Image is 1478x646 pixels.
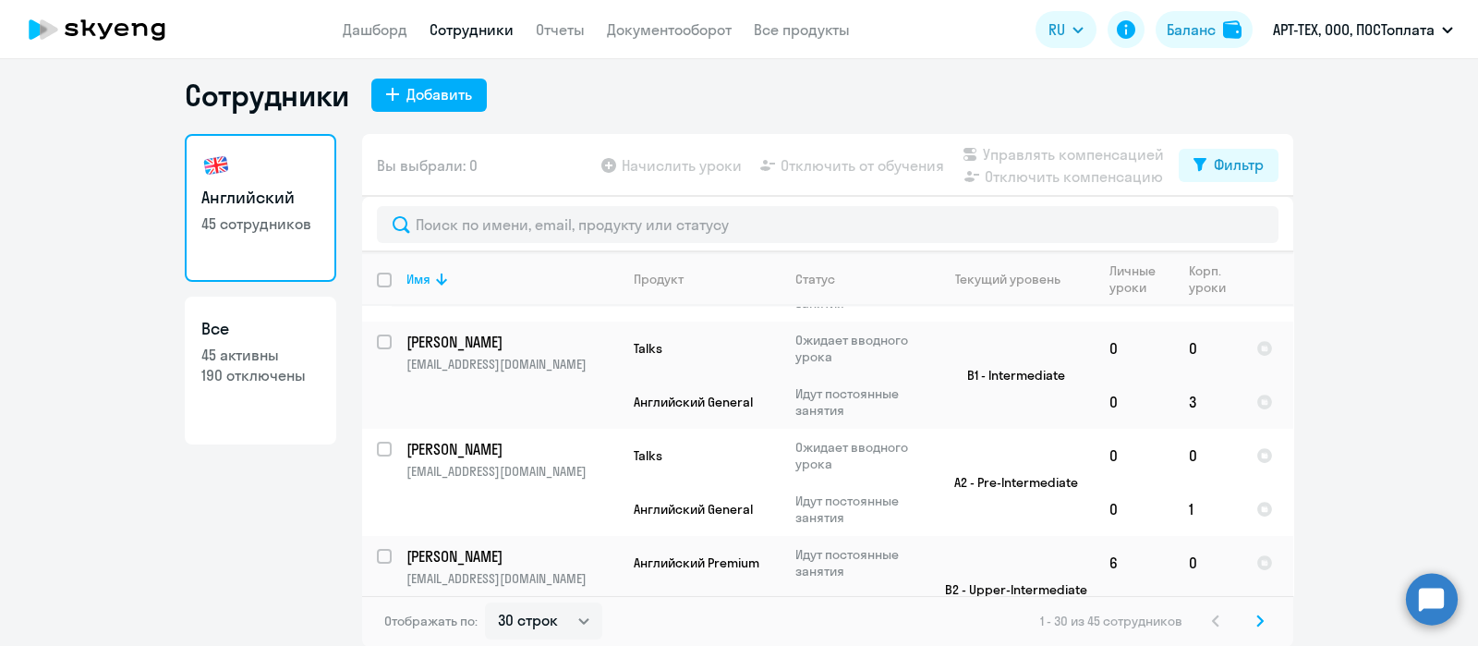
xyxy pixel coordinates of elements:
td: 0 [1174,536,1242,590]
span: Английский General [634,394,753,410]
span: RU [1048,18,1065,41]
td: 3 [1174,375,1242,429]
p: АРТ-ТЕХ, ООО, ПОСТоплата [1273,18,1435,41]
div: Статус [795,271,835,287]
p: [EMAIL_ADDRESS][DOMAIN_NAME] [406,570,618,587]
a: Отчеты [536,20,585,39]
a: [PERSON_NAME] [406,439,618,459]
td: 0 [1095,590,1174,643]
p: [PERSON_NAME] [406,546,615,567]
button: Добавить [371,79,487,112]
td: 0 [1095,375,1174,429]
div: Имя [406,271,618,287]
td: 0 [1174,322,1242,375]
a: [PERSON_NAME] [406,546,618,567]
button: RU [1036,11,1096,48]
a: [PERSON_NAME] [406,332,618,352]
p: [EMAIL_ADDRESS][DOMAIN_NAME] [406,356,618,372]
button: АРТ-ТЕХ, ООО, ПОСТоплата [1264,7,1462,52]
span: Английский General [634,501,753,518]
div: Имя [406,271,430,287]
td: 0 [1174,590,1242,643]
td: 6 [1095,536,1174,590]
p: Идут постоянные занятия [795,493,922,526]
a: Сотрудники [430,20,514,39]
p: Идут постоянные занятия [795,385,922,419]
p: Ожидает вводного урока [795,439,922,472]
div: Фильтр [1214,153,1264,176]
a: Документооборот [607,20,732,39]
span: Вы выбрали: 0 [377,154,478,177]
a: Все45 активны190 отключены [185,297,336,445]
h3: Английский [201,186,320,210]
td: B2 - Upper-Intermediate [923,536,1095,643]
p: [PERSON_NAME] [406,439,615,459]
span: Talks [634,340,662,357]
p: 190 отключены [201,365,320,385]
p: 45 сотрудников [201,213,320,234]
div: Текущий уровень [938,271,1094,287]
button: Балансbalance [1156,11,1253,48]
div: Баланс [1167,18,1216,41]
td: 0 [1174,429,1242,482]
span: Английский Premium [634,555,759,571]
p: 45 активны [201,345,320,365]
span: Отображать по: [384,613,478,629]
td: B1 - Intermediate [923,322,1095,429]
p: Идут постоянные занятия [795,546,922,579]
a: Все продукты [754,20,850,39]
div: Личные уроки [1109,262,1173,296]
p: [EMAIL_ADDRESS][DOMAIN_NAME] [406,463,618,480]
div: Корп. уроки [1189,262,1241,296]
button: Фильтр [1179,149,1278,182]
img: balance [1223,20,1242,39]
p: Ожидает вводного урока [795,332,922,365]
td: 0 [1095,482,1174,536]
td: 1 [1174,482,1242,536]
img: english [201,151,231,180]
div: Продукт [634,271,684,287]
a: Английский45 сотрудников [185,134,336,282]
div: Текущий уровень [955,271,1060,287]
h1: Сотрудники [185,77,349,114]
input: Поиск по имени, email, продукту или статусу [377,206,1278,243]
div: Добавить [406,83,472,105]
span: 1 - 30 из 45 сотрудников [1040,613,1182,629]
td: 0 [1095,322,1174,375]
p: [PERSON_NAME] [406,332,615,352]
span: Talks [634,447,662,464]
td: A2 - Pre-Intermediate [923,429,1095,536]
td: 0 [1095,429,1174,482]
a: Дашборд [343,20,407,39]
h3: Все [201,317,320,341]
